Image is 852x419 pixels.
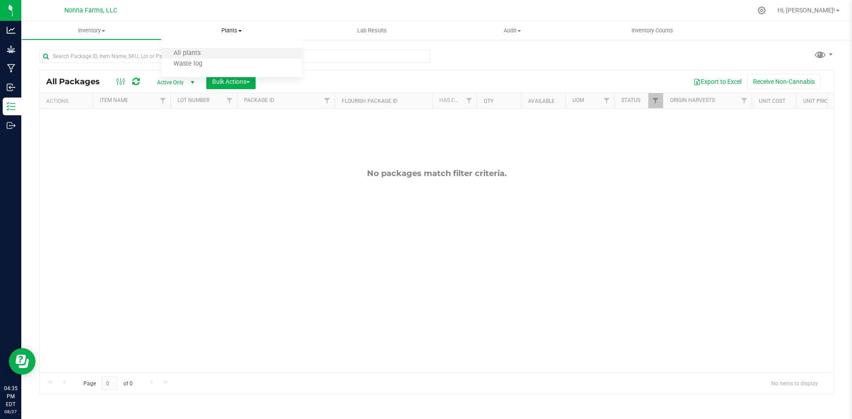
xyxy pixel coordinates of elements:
[777,7,835,14] span: Hi, [PERSON_NAME]!
[528,98,555,104] a: Available
[156,93,170,108] a: Filter
[345,27,399,35] span: Lab Results
[76,376,140,390] span: Page of 0
[432,93,477,109] th: Has COA
[46,77,109,86] span: All Packages
[7,64,16,73] inline-svg: Manufacturing
[302,21,442,40] a: Lab Results
[803,98,831,104] a: Unit Price
[7,26,16,35] inline-svg: Analytics
[764,376,825,390] span: No items to display
[320,93,335,108] a: Filter
[582,21,722,40] a: Inventory Counts
[600,93,614,108] a: Filter
[462,93,477,108] a: Filter
[648,93,663,108] a: Filter
[100,97,128,103] a: Item Name
[670,97,715,103] a: Origin Harvests
[747,74,820,89] button: Receive Non-Cannabis
[39,50,430,63] input: Search Package ID, Item Name, SKU, Lot or Part Number...
[21,21,162,40] a: Inventory
[64,7,117,14] span: Nonna Farms, LLC
[4,408,17,415] p: 08/27
[7,102,16,111] inline-svg: Inventory
[206,74,256,89] button: Bulk Actions
[7,121,16,130] inline-svg: Outbound
[9,348,35,375] iframe: Resource center
[222,93,237,108] a: Filter
[572,97,584,103] a: UOM
[162,50,213,57] span: All plants
[39,168,834,178] div: No packages match filter criteria.
[737,93,752,108] a: Filter
[22,27,161,35] span: Inventory
[4,384,17,408] p: 04:35 PM EDT
[7,45,16,54] inline-svg: Grow
[162,21,302,40] a: Plants All plants Waste log
[162,60,214,68] span: Waste log
[342,98,398,104] a: Flourish Package ID
[212,78,250,85] span: Bulk Actions
[759,98,785,104] a: Unit Cost
[244,97,274,103] a: Package ID
[162,27,302,35] span: Plants
[442,21,582,40] a: Audit
[484,98,493,104] a: Qty
[442,27,582,35] span: Audit
[619,27,685,35] span: Inventory Counts
[7,83,16,92] inline-svg: Inbound
[756,6,767,15] div: Manage settings
[46,98,89,104] div: Actions
[177,97,209,103] a: Lot Number
[688,74,747,89] button: Export to Excel
[621,97,640,103] a: Status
